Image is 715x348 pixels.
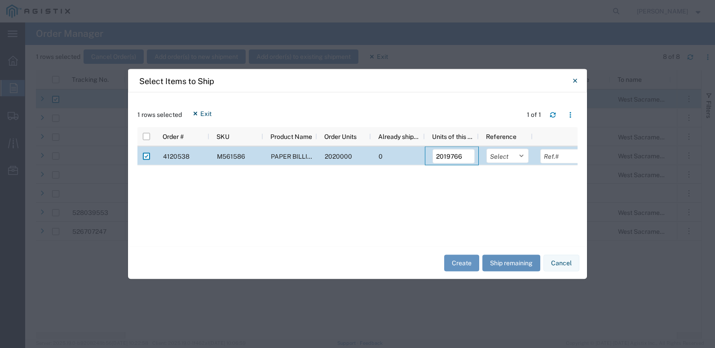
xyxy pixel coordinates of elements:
[482,254,540,271] button: Ship remaining
[163,133,184,140] span: Order #
[566,72,584,90] button: Close
[163,153,190,160] span: 4120538
[325,153,352,160] span: 2020000
[217,153,245,160] span: M561586
[137,110,182,120] span: 1 rows selected
[540,149,583,164] input: Ref.#
[543,254,579,271] button: Cancel
[271,153,390,160] span: PAPER BILLING 11X17 ROLL WEIGHT 50#
[185,107,219,121] button: Exit
[546,107,560,122] button: Refresh table
[527,110,543,120] div: 1 of 1
[324,133,357,140] span: Order Units
[379,153,383,160] span: 0
[216,133,230,140] span: SKU
[378,133,421,140] span: Already shipped
[432,133,475,140] span: Units of this shipment
[486,133,516,140] span: Reference
[270,133,312,140] span: Product Name
[444,254,479,271] button: Create
[139,75,214,87] h4: Select Items to Ship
